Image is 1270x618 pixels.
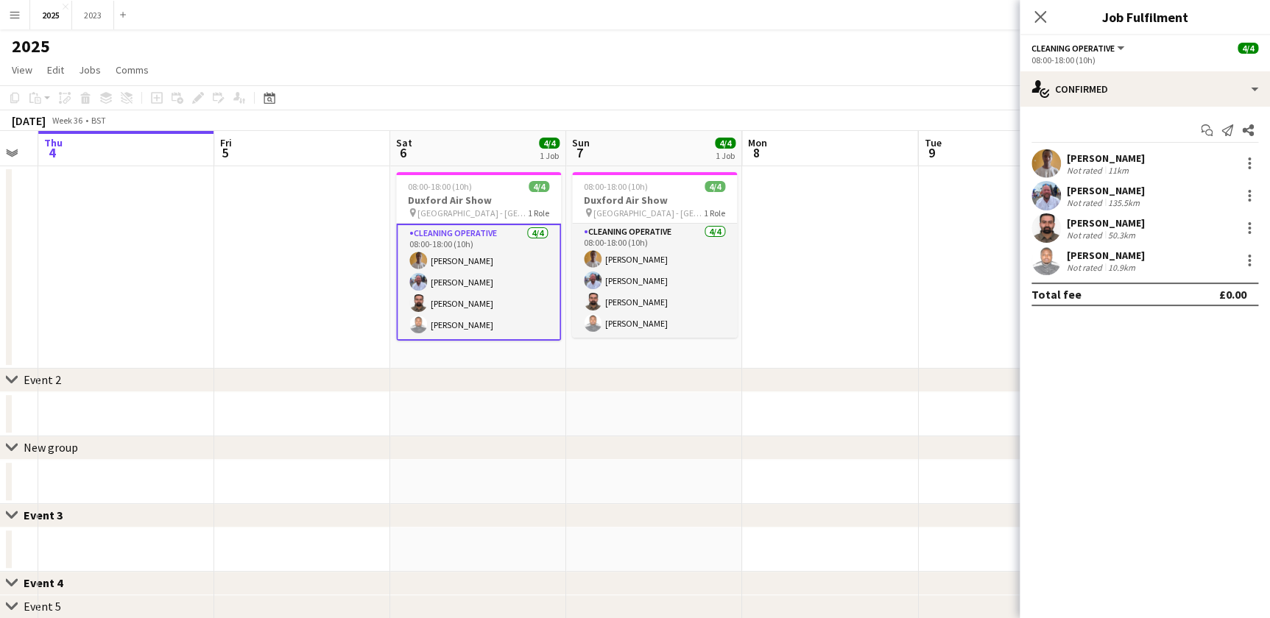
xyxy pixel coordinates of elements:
a: Jobs [73,60,107,79]
span: [GEOGRAPHIC_DATA] - [GEOGRAPHIC_DATA] [593,207,704,219]
span: Week 36 [49,115,85,126]
button: Cleaning Operative [1031,43,1126,54]
div: Event 3 [24,508,74,522]
span: Sun [572,136,590,149]
span: Mon [748,136,767,149]
button: 2023 [72,1,114,29]
a: Comms [110,60,155,79]
h3: Job Fulfilment [1020,7,1270,26]
div: [PERSON_NAME] [1067,152,1145,165]
app-card-role: Cleaning Operative4/408:00-18:00 (10h)[PERSON_NAME][PERSON_NAME][PERSON_NAME][PERSON_NAME] [572,224,737,338]
div: Not rated [1067,197,1105,208]
div: 135.5km [1105,197,1143,208]
div: [PERSON_NAME] [1067,216,1145,230]
div: Not rated [1067,165,1105,176]
span: 4/4 [705,181,725,192]
h3: Duxford Air Show [572,193,737,207]
div: [DATE] [12,113,46,128]
div: Not rated [1067,262,1105,273]
div: 1 Job [540,150,559,161]
h1: 2025 [12,35,50,57]
span: 9 [922,144,941,161]
span: 4/4 [529,181,549,192]
div: Event 5 [24,599,61,614]
div: 10.9km [1105,262,1138,273]
div: £0.00 [1219,287,1246,302]
h3: Duxford Air Show [396,193,561,207]
span: Fri [220,136,232,149]
button: 2025 [30,1,72,29]
a: View [6,60,38,79]
div: Total fee [1031,287,1082,302]
span: 7 [570,144,590,161]
div: 1 Job [716,150,735,161]
span: 5 [218,144,232,161]
div: [PERSON_NAME] [1067,184,1145,197]
span: Comms [116,63,149,77]
span: 1 Role [704,207,725,219]
span: Jobs [79,63,101,77]
span: 4/4 [539,138,560,149]
span: 4/4 [1238,43,1258,54]
div: Not rated [1067,230,1105,241]
app-card-role: Cleaning Operative4/408:00-18:00 (10h)[PERSON_NAME][PERSON_NAME][PERSON_NAME][PERSON_NAME] [396,224,561,341]
app-job-card: 08:00-18:00 (10h)4/4Duxford Air Show [GEOGRAPHIC_DATA] - [GEOGRAPHIC_DATA]1 RoleCleaning Operativ... [396,172,561,341]
span: Sat [396,136,412,149]
span: Cleaning Operative [1031,43,1115,54]
app-job-card: 08:00-18:00 (10h)4/4Duxford Air Show [GEOGRAPHIC_DATA] - [GEOGRAPHIC_DATA]1 RoleCleaning Operativ... [572,172,737,338]
span: 1 Role [528,207,549,219]
div: Confirmed [1020,71,1270,107]
div: Event 2 [24,372,61,387]
span: 4/4 [715,138,735,149]
div: BST [91,115,106,126]
div: [PERSON_NAME] [1067,249,1145,262]
span: 08:00-18:00 (10h) [584,181,648,192]
div: 11km [1105,165,1132,176]
span: 8 [746,144,767,161]
span: View [12,63,32,77]
span: 08:00-18:00 (10h) [408,181,472,192]
span: 6 [394,144,412,161]
a: Edit [41,60,70,79]
div: New group [24,440,78,455]
div: Event 4 [24,575,74,590]
div: 50.3km [1105,230,1138,241]
div: 08:00-18:00 (10h) [1031,54,1258,65]
span: Tue [924,136,941,149]
span: Edit [47,63,64,77]
span: [GEOGRAPHIC_DATA] - [GEOGRAPHIC_DATA] [417,207,528,219]
span: Thu [44,136,63,149]
span: 4 [42,144,63,161]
